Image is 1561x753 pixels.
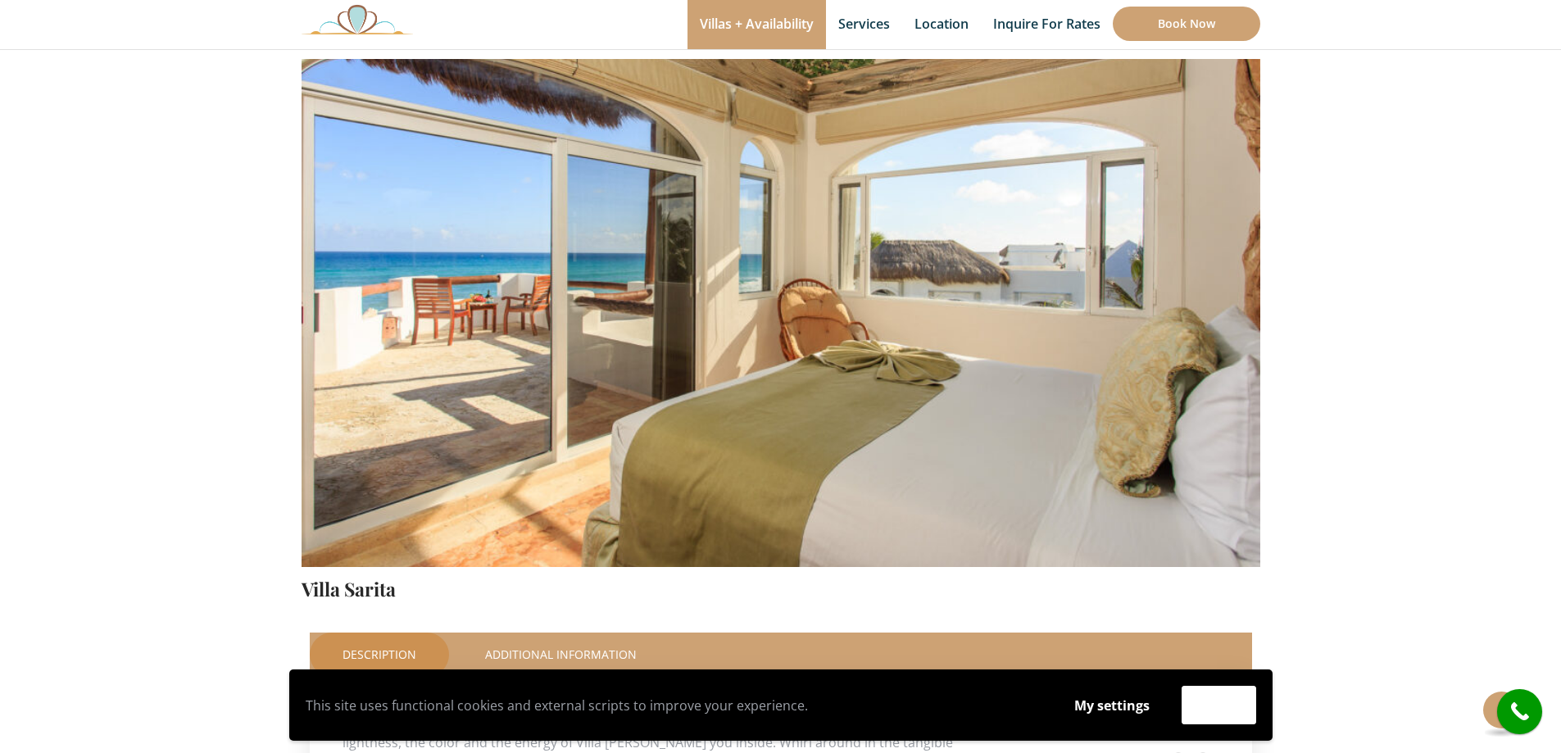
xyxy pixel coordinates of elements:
img: Awesome Logo [302,4,413,34]
p: This site uses functional cookies and external scripts to improve your experience. [306,693,1042,718]
button: Accept [1182,686,1256,724]
a: Villa Sarita [302,576,396,601]
i: call [1501,693,1538,730]
button: My settings [1059,687,1165,724]
a: Additional Information [452,633,669,677]
a: call [1497,689,1542,734]
a: Description [310,633,449,677]
a: Book Now [1113,7,1260,41]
